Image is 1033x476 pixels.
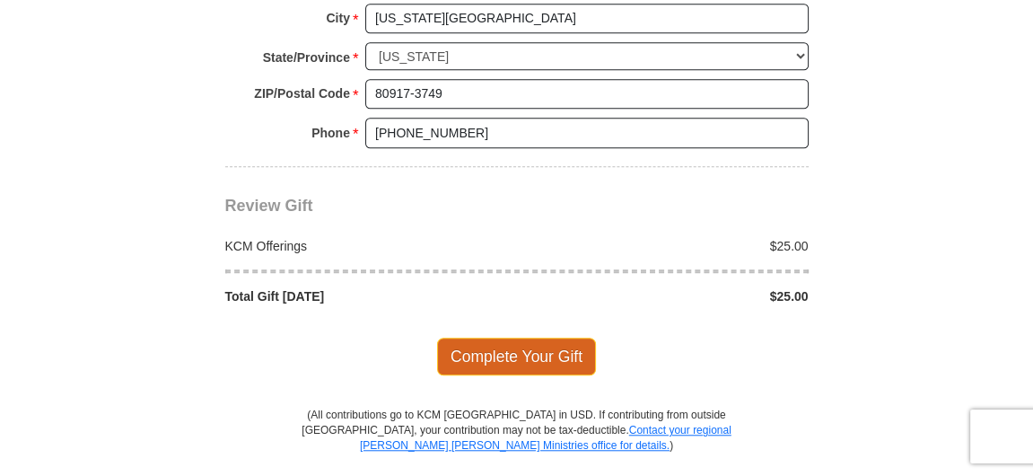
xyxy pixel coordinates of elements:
strong: ZIP/Postal Code [254,81,350,106]
span: Complete Your Gift [437,338,596,375]
strong: City [326,5,349,31]
strong: Phone [311,120,350,145]
div: $25.00 [517,237,819,255]
div: Total Gift [DATE] [215,287,517,305]
strong: State/Province [263,45,350,70]
span: Review Gift [225,197,313,215]
div: $25.00 [517,287,819,305]
div: KCM Offerings [215,237,517,255]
